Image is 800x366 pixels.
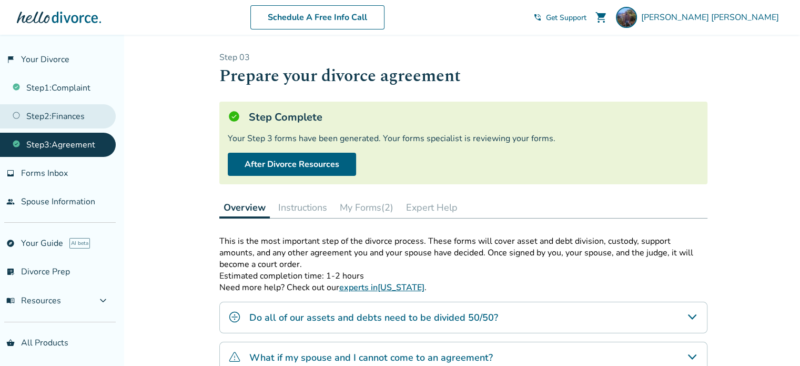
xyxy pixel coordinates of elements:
[274,197,331,218] button: Instructions
[250,5,384,29] a: Schedule A Free Info Call
[228,153,356,176] a: After Divorce Resources
[616,7,637,28] img: A Charles
[6,239,15,248] span: explore
[533,13,542,22] span: phone_in_talk
[641,12,783,23] span: [PERSON_NAME] [PERSON_NAME]
[402,197,462,218] button: Expert Help
[546,13,586,23] span: Get Support
[249,311,498,324] h4: Do all of our assets and debts need to be divided 50/50?
[21,167,68,179] span: Forms Inbox
[6,339,15,347] span: shopping_basket
[6,169,15,177] span: inbox
[6,55,15,64] span: flag_2
[97,294,109,307] span: expand_more
[219,235,707,270] p: This is the most important step of the divorce process. These forms will cover asset and debt div...
[219,302,707,333] div: Do all of our assets and debts need to be divided 50/50?
[336,197,398,218] button: My Forms(2)
[228,133,699,144] div: Your Step 3 forms have been generated. Your forms specialist is reviewing your forms.
[6,296,15,305] span: menu_book
[339,282,424,293] a: experts in[US_STATE]
[249,110,322,124] h5: Step Complete
[219,197,270,219] button: Overview
[219,282,707,293] p: Need more help? Check out our .
[228,351,241,363] img: What if my spouse and I cannot come to an agreement?
[747,315,800,366] iframe: Chat Widget
[228,311,241,323] img: Do all of our assets and debts need to be divided 50/50?
[533,13,586,23] a: phone_in_talkGet Support
[6,268,15,276] span: list_alt_check
[249,351,493,364] h4: What if my spouse and I cannot come to an agreement?
[6,197,15,206] span: people
[219,270,707,282] p: Estimated completion time: 1-2 hours
[69,238,90,249] span: AI beta
[219,63,707,89] h1: Prepare your divorce agreement
[6,295,61,306] span: Resources
[595,11,607,24] span: shopping_cart
[219,52,707,63] p: Step 0 3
